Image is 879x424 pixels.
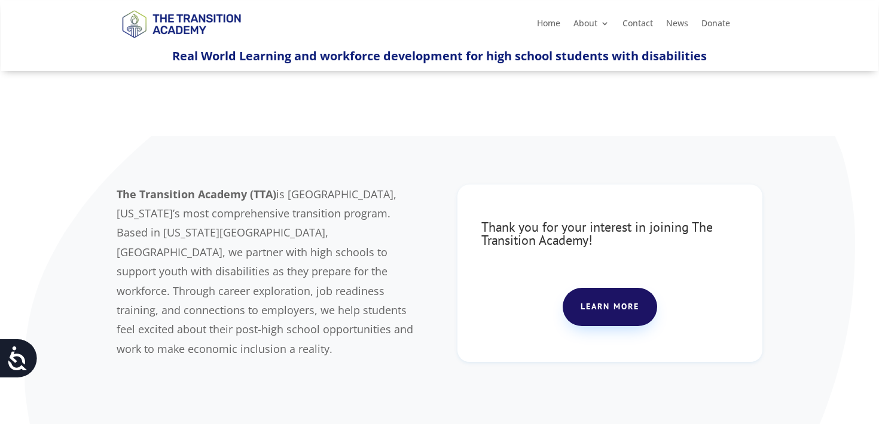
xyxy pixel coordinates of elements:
a: Donate [701,19,730,32]
span: is [GEOGRAPHIC_DATA], [US_STATE]’s most comprehensive transition program. Based in [US_STATE][GEO... [117,187,413,356]
img: TTA Brand_TTA Primary Logo_Horizontal_Light BG [117,2,246,45]
a: Logo-Noticias [117,36,246,47]
a: Home [537,19,560,32]
b: The Transition Academy (TTA) [117,187,276,201]
a: News [666,19,688,32]
span: Thank you for your interest in joining The Transition Academy! [481,219,713,248]
a: Contact [622,19,653,32]
span: Real World Learning and workforce development for high school students with disabilities [172,48,707,64]
a: About [573,19,609,32]
a: Learn more [563,288,657,326]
